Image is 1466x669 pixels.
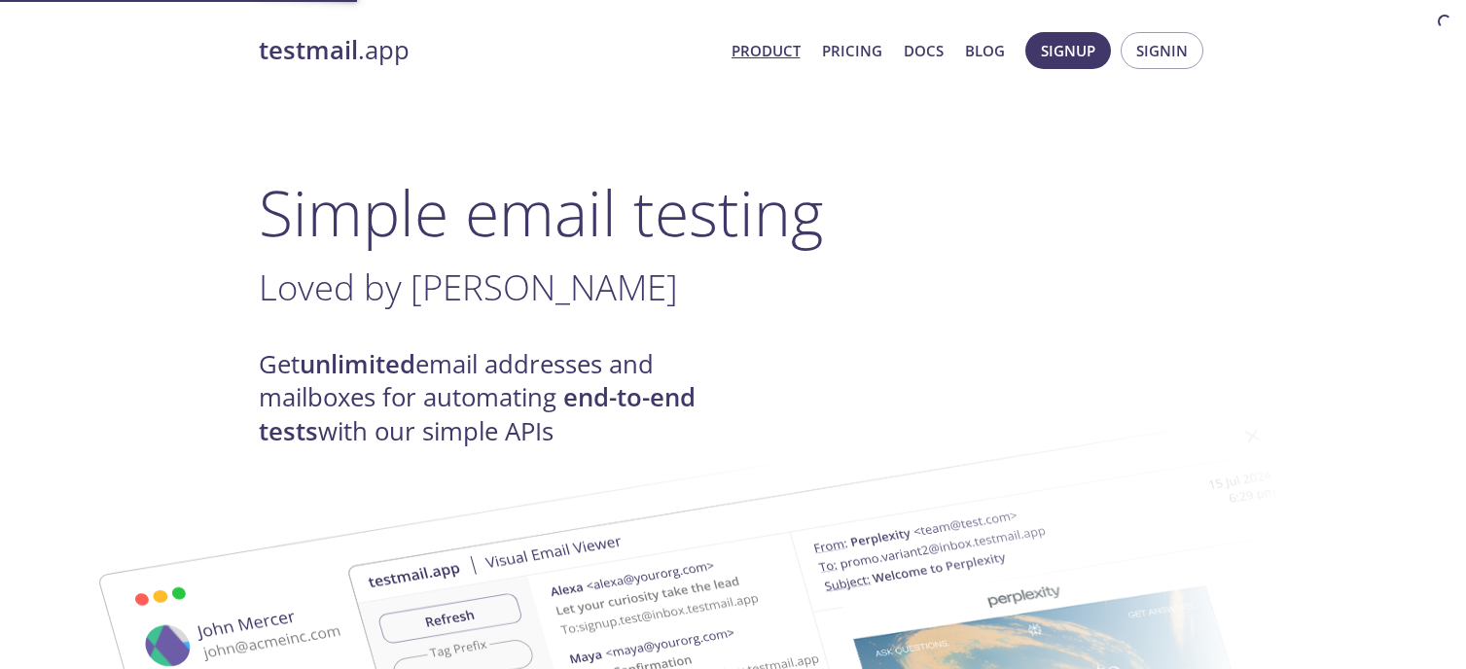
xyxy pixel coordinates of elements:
[300,347,415,381] strong: unlimited
[965,38,1005,63] a: Blog
[732,38,801,63] a: Product
[259,175,1208,250] h1: Simple email testing
[1041,38,1095,63] span: Signup
[259,380,696,447] strong: end-to-end tests
[259,348,733,448] h4: Get email addresses and mailboxes for automating with our simple APIs
[1025,32,1111,69] button: Signup
[259,34,716,67] a: testmail.app
[259,263,678,311] span: Loved by [PERSON_NAME]
[904,38,944,63] a: Docs
[1136,38,1188,63] span: Signin
[259,33,358,67] strong: testmail
[1121,32,1203,69] button: Signin
[822,38,882,63] a: Pricing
